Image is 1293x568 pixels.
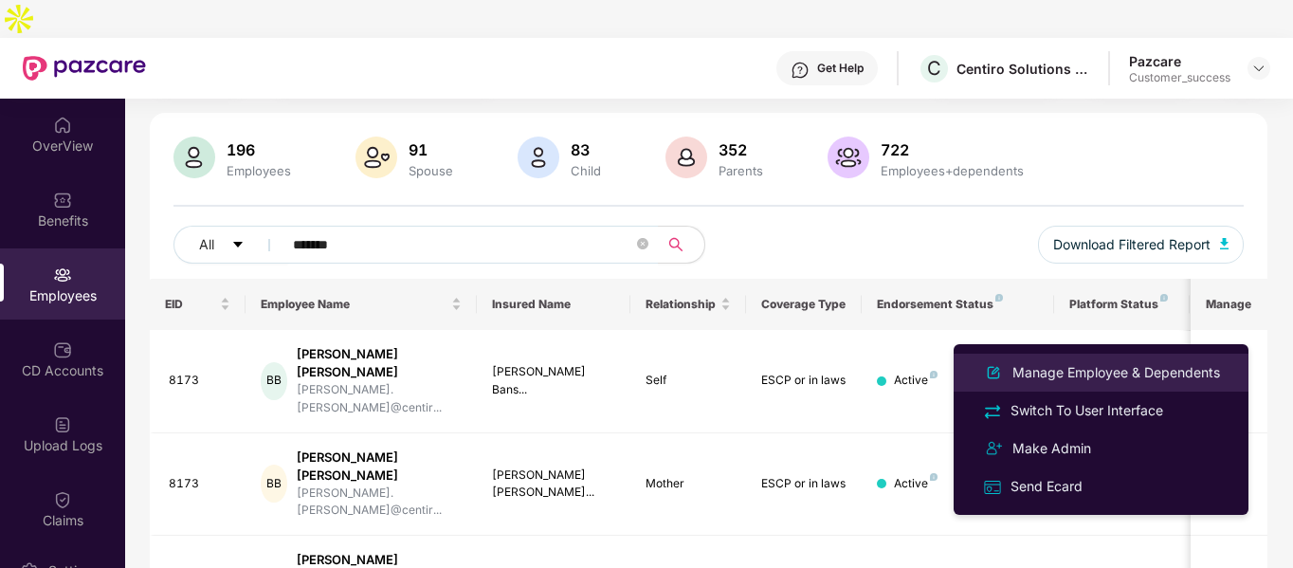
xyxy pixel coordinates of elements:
th: Employee Name [246,279,477,330]
img: svg+xml;base64,PHN2ZyB4bWxucz0iaHR0cDovL3d3dy53My5vcmcvMjAwMC9zdmciIHdpZHRoPSIyNCIgaGVpZ2h0PSIyNC... [982,437,1005,460]
span: C [927,57,941,80]
div: Manage Employee & Dependents [1009,362,1224,383]
div: Send Ecard [1007,476,1086,497]
img: svg+xml;base64,PHN2ZyB4bWxucz0iaHR0cDovL3d3dy53My5vcmcvMjAwMC9zdmciIHdpZHRoPSIyNCIgaGVpZ2h0PSIyNC... [982,401,1003,422]
th: Manage [1191,279,1267,330]
th: Relationship [630,279,746,330]
div: Centiro Solutions Private Limited [956,60,1089,78]
div: Switch To User Interface [1007,400,1167,421]
div: Pazcare [1129,52,1230,70]
div: Make Admin [1009,438,1095,459]
img: svg+xml;base64,PHN2ZyBpZD0iSGVscC0zMngzMiIgeG1sbnM9Imh0dHA6Ly93d3cudzMub3JnLzIwMDAvc3ZnIiB3aWR0aD... [791,61,810,80]
img: svg+xml;base64,PHN2ZyBpZD0iRHJvcGRvd24tMzJ4MzIiIHhtbG5zPSJodHRwOi8vd3d3LnczLm9yZy8yMDAwL3N2ZyIgd2... [1251,61,1266,76]
span: EID [165,297,217,312]
img: svg+xml;base64,PHN2ZyB4bWxucz0iaHR0cDovL3d3dy53My5vcmcvMjAwMC9zdmciIHhtbG5zOnhsaW5rPSJodHRwOi8vd3... [982,361,1005,384]
img: svg+xml;base64,PHN2ZyB4bWxucz0iaHR0cDovL3d3dy53My5vcmcvMjAwMC9zdmciIHdpZHRoPSIxNiIgaGVpZ2h0PSIxNi... [982,477,1003,498]
span: Relationship [646,297,717,312]
div: Customer_success [1129,70,1230,85]
img: New Pazcare Logo [23,56,146,81]
div: Get Help [817,61,864,76]
th: EID [150,279,246,330]
span: Employee Name [261,297,447,312]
